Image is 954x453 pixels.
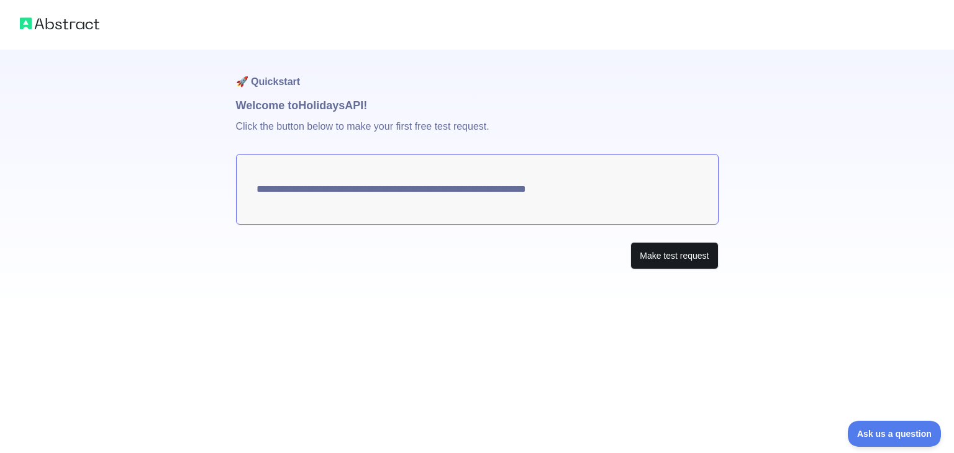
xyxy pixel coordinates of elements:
[236,97,719,114] h1: Welcome to Holidays API!
[236,114,719,154] p: Click the button below to make your first free test request.
[848,421,942,447] iframe: Toggle Customer Support
[236,50,719,97] h1: 🚀 Quickstart
[630,242,718,270] button: Make test request
[20,15,99,32] img: Abstract logo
